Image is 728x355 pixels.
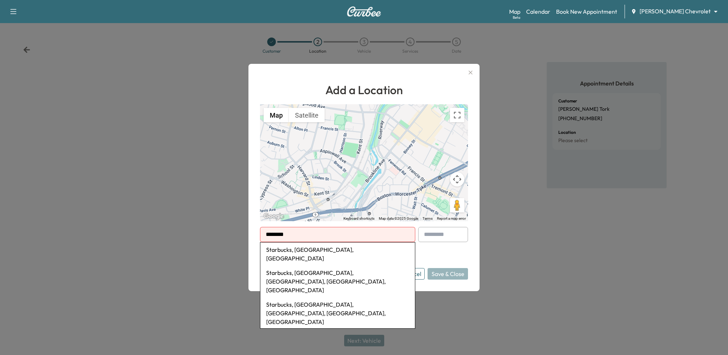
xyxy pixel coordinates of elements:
button: Map camera controls [450,172,464,187]
span: [PERSON_NAME] Chevrolet [640,7,711,16]
img: Curbee Logo [347,6,381,17]
div: Beta [513,15,520,20]
li: Starbucks, [GEOGRAPHIC_DATA], [GEOGRAPHIC_DATA], [GEOGRAPHIC_DATA], [GEOGRAPHIC_DATA] [260,266,415,297]
a: Calendar [526,7,550,16]
img: Google [262,212,286,221]
a: Book New Appointment [556,7,617,16]
a: Open this area in Google Maps (opens a new window) [262,212,286,221]
button: Toggle fullscreen view [450,108,464,122]
a: Terms (opens in new tab) [422,216,433,220]
li: Starbucks, [GEOGRAPHIC_DATA], [GEOGRAPHIC_DATA] [260,242,415,266]
button: Drag Pegman onto the map to open Street View [450,198,464,212]
li: Starbucks, [GEOGRAPHIC_DATA], [GEOGRAPHIC_DATA], [GEOGRAPHIC_DATA], [GEOGRAPHIC_DATA] [260,297,415,329]
a: MapBeta [509,7,520,16]
h1: Add a Location [260,81,468,98]
button: Show street map [264,108,289,122]
button: Keyboard shortcuts [343,216,374,221]
span: Map data ©2025 Google [379,216,418,220]
button: Show satellite imagery [289,108,325,122]
a: Report a map error [437,216,466,220]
